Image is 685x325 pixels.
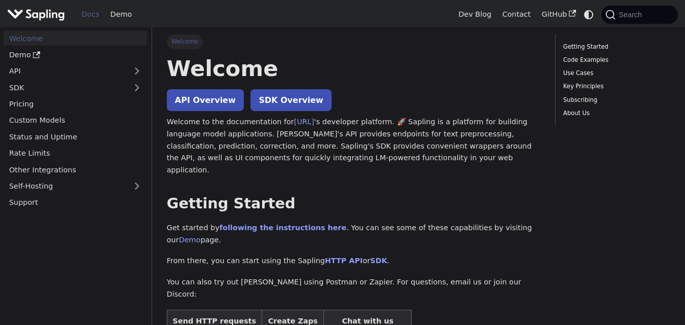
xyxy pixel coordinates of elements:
[4,179,147,194] a: Self-Hosting
[601,6,677,24] button: Search (Command+K)
[127,64,147,79] button: Expand sidebar category 'API'
[7,7,68,22] a: Sapling.aiSapling.ai
[582,7,596,22] button: Switch between dark and light mode (currently system mode)
[370,257,387,265] a: SDK
[167,34,541,49] nav: Breadcrumbs
[167,195,541,213] h2: Getting Started
[167,89,244,111] a: API Overview
[220,224,346,232] a: following the instructions here
[4,195,147,210] a: Support
[127,80,147,95] button: Expand sidebar category 'SDK'
[76,7,105,22] a: Docs
[167,255,541,267] p: From there, you can start using the Sapling or .
[4,146,147,161] a: Rate Limits
[4,80,127,95] a: SDK
[563,109,667,118] a: About Us
[167,116,541,176] p: Welcome to the documentation for 's developer platform. 🚀 Sapling is a platform for building lang...
[167,34,203,49] span: Welcome
[4,97,147,112] a: Pricing
[536,7,581,22] a: GitHub
[7,7,65,22] img: Sapling.ai
[4,129,147,144] a: Status and Uptime
[4,31,147,46] a: Welcome
[497,7,536,22] a: Contact
[294,118,314,126] a: [URL]
[563,95,667,105] a: Subscribing
[563,55,667,65] a: Code Examples
[105,7,137,22] a: Demo
[167,222,541,246] p: Get started by . You can see some of these capabilities by visiting our page.
[563,82,667,91] a: Key Principles
[563,42,667,52] a: Getting Started
[167,276,541,301] p: You can also try out [PERSON_NAME] using Postman or Zapier. For questions, email us or join our D...
[4,64,127,79] a: API
[4,48,147,62] a: Demo
[179,236,201,244] a: Demo
[167,55,541,82] h1: Welcome
[250,89,331,111] a: SDK Overview
[453,7,496,22] a: Dev Blog
[616,11,648,19] span: Search
[563,68,667,78] a: Use Cases
[4,162,147,177] a: Other Integrations
[4,113,147,128] a: Custom Models
[325,257,363,265] a: HTTP API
